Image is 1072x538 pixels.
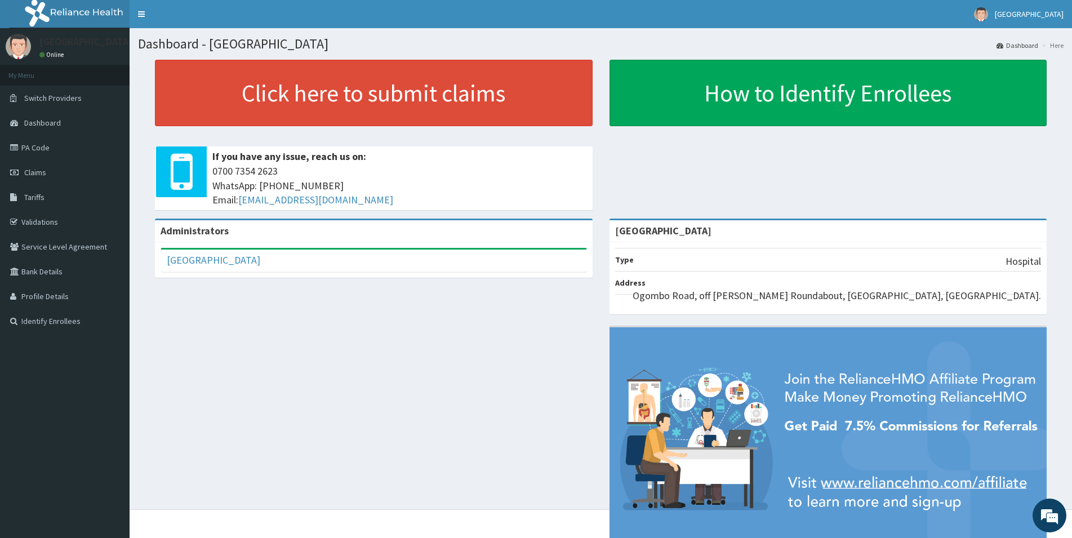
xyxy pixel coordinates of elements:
[1006,254,1041,269] p: Hospital
[995,9,1064,19] span: [GEOGRAPHIC_DATA]
[610,60,1047,126] a: How to Identify Enrollees
[24,167,46,177] span: Claims
[167,254,260,266] a: [GEOGRAPHIC_DATA]
[24,118,61,128] span: Dashboard
[155,60,593,126] a: Click here to submit claims
[615,278,646,288] b: Address
[39,51,66,59] a: Online
[212,150,366,163] b: If you have any issue, reach us on:
[138,37,1064,51] h1: Dashboard - [GEOGRAPHIC_DATA]
[24,192,45,202] span: Tariffs
[238,193,393,206] a: [EMAIL_ADDRESS][DOMAIN_NAME]
[997,41,1038,50] a: Dashboard
[1039,41,1064,50] li: Here
[6,34,31,59] img: User Image
[615,224,711,237] strong: [GEOGRAPHIC_DATA]
[39,37,132,47] p: [GEOGRAPHIC_DATA]
[633,288,1041,303] p: Ogombo Road, off [PERSON_NAME] Roundabout, [GEOGRAPHIC_DATA], [GEOGRAPHIC_DATA].
[615,255,634,265] b: Type
[212,164,587,207] span: 0700 7354 2623 WhatsApp: [PHONE_NUMBER] Email:
[161,224,229,237] b: Administrators
[974,7,988,21] img: User Image
[24,93,82,103] span: Switch Providers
